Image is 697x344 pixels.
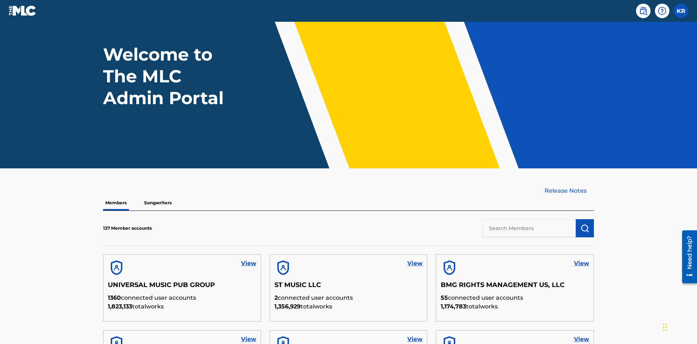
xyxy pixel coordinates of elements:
[103,44,239,109] h1: Welcome to The MLC Admin Portal
[103,195,129,210] p: Members
[441,294,589,302] p: connected user accounts
[274,259,292,277] img: account
[636,4,651,18] a: Public Search
[441,294,448,301] span: 55
[274,302,423,311] p: total works
[574,259,589,268] a: View
[9,5,37,16] img: MLC Logo
[677,228,697,287] iframe: Resource Center
[142,195,174,210] p: Songwriters
[441,259,458,277] img: account
[108,302,256,311] p: total works
[108,294,256,302] p: connected user accounts
[274,303,301,310] span: 1,356,929
[661,309,697,344] iframe: Chat Widget
[108,294,121,301] span: 1360
[407,335,423,344] a: View
[108,259,125,277] img: account
[108,281,256,294] h5: UNIVERSAL MUSIC PUB GROUP
[482,219,576,237] input: Search Members
[663,316,667,338] div: Drag
[103,225,152,232] p: 137 Member accounts
[674,4,688,18] div: User Menu
[241,335,256,344] a: View
[441,281,589,294] h5: BMG RIGHTS MANAGEMENT US, LLC
[441,303,466,310] span: 1,174,783
[658,7,667,15] img: help
[574,335,589,344] a: View
[639,7,648,15] img: search
[108,303,132,310] span: 1,823,133
[241,259,256,268] a: View
[274,294,278,301] span: 2
[274,281,423,294] h5: ST MUSIC LLC
[441,302,589,311] p: total works
[655,4,669,18] div: Help
[580,224,589,233] img: Search Works
[274,294,423,302] p: connected user accounts
[407,259,423,268] a: View
[545,187,594,195] a: Release Notes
